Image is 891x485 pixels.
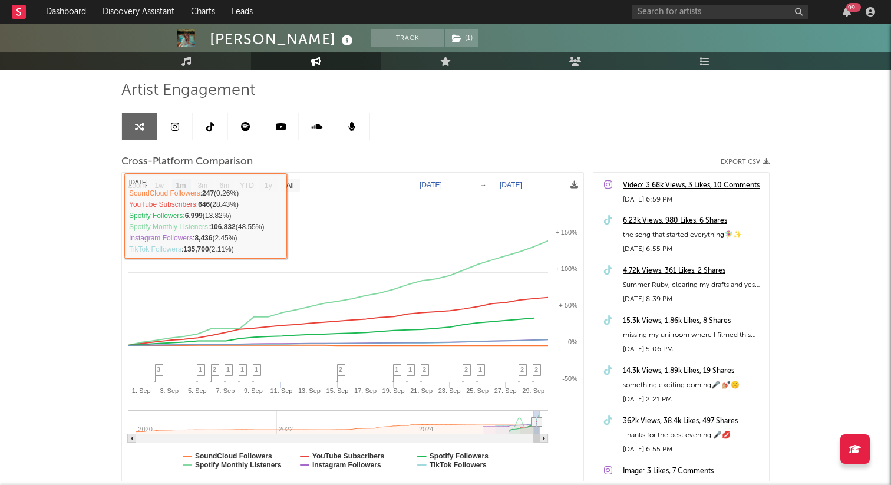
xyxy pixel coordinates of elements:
text: 5. Sep [188,387,207,394]
text: All [286,182,293,190]
a: 4.72k Views, 361 Likes, 2 Shares [623,264,763,278]
div: [DATE] 6:59 PM [623,193,763,207]
button: (1) [445,29,478,47]
button: Export CSV [721,159,770,166]
text: 15. Sep [326,387,349,394]
text: 6m [220,182,230,190]
a: 14.3k Views, 1.89k Likes, 19 Shares [623,364,763,378]
a: Video: 3.68k Views, 3 Likes, 10 Comments [623,179,763,193]
div: Thanks for the best evening 🎤💋 #trampoline #live #newmusic [623,428,763,443]
span: 1 [255,366,258,373]
text: 0% [568,338,577,345]
div: [DATE] 6:55 PM [623,242,763,256]
text: 1m [176,182,186,190]
span: Artist Engagement [121,84,255,98]
text: + 150% [555,229,577,236]
button: 99+ [843,7,851,17]
text: 11. Sep [270,387,292,394]
div: [PERSON_NAME] [210,29,356,49]
text: SoundCloud Followers [195,452,272,460]
text: 29. Sep [522,387,544,394]
a: Image: 3 Likes, 7 Comments [623,464,763,479]
span: Cross-Platform Comparison [121,155,253,169]
text: Zoom [128,182,146,190]
text: 1. Sep [132,387,151,394]
text: 27. Sep [494,387,517,394]
span: 2 [520,366,524,373]
a: 6.23k Views, 980 Likes, 6 Shares [623,214,763,228]
span: 1 [199,366,202,373]
span: 1 [226,366,230,373]
a: 362k Views, 38.4k Likes, 497 Shares [623,414,763,428]
span: 1 [395,366,398,373]
input: Search for artists [632,5,808,19]
text: 3m [198,182,208,190]
text: 7. Sep [216,387,235,394]
text: YouTube Subscribers [312,452,385,460]
text: [DATE] [420,181,442,189]
div: missing my uni room where I filmed this draft💔 [623,328,763,342]
text: [DATE] [500,181,522,189]
text: YTD [240,182,254,190]
span: 3 [157,366,160,373]
span: 2 [464,366,468,373]
text: 13. Sep [298,387,321,394]
span: 1 [408,366,412,373]
div: something exciting coming🎤 💅🏼🤫 [623,378,763,392]
text: + 50% [559,302,578,309]
div: [DATE] 6:55 PM [623,443,763,457]
a: 15.3k Views, 1.86k Likes, 8 Shares [623,314,763,328]
div: 99 + [846,3,861,12]
div: [DATE] 8:39 PM [623,292,763,306]
text: 25. Sep [466,387,489,394]
div: Summer Ruby, clearing my drafts and yes my bed is covered in clothes this is what happens when I ... [623,278,763,292]
text: Instagram Followers [312,461,381,469]
div: the song that started everything🧚‍♀️✨ [623,228,763,242]
text: 3. Sep [160,387,179,394]
text: → [480,181,487,189]
text: Spotify Monthly Listeners [195,461,282,469]
text: 17. Sep [354,387,377,394]
span: 1 [478,366,482,373]
text: Spotify Followers [430,452,489,460]
text: TikTok Followers [430,461,487,469]
text: + 100% [555,265,577,272]
text: 19. Sep [382,387,405,394]
div: [DATE] 2:21 PM [623,392,763,407]
span: 2 [534,366,538,373]
text: 1y [265,182,272,190]
text: 9. Sep [244,387,263,394]
span: ( 1 ) [444,29,479,47]
div: [DATE] 5:06 PM [623,342,763,357]
text: 23. Sep [438,387,461,394]
button: Track [371,29,444,47]
text: 1w [155,182,164,190]
span: 2 [423,366,426,373]
span: 2 [213,366,216,373]
span: 2 [339,366,342,373]
span: 1 [240,366,244,373]
text: -50% [562,375,577,382]
text: 21. Sep [410,387,433,394]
